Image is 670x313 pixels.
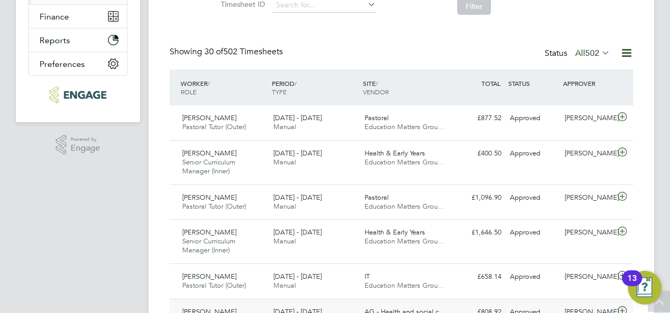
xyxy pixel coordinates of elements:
[364,237,445,246] span: Education Matters Grou…
[29,28,127,52] button: Reports
[40,12,69,22] span: Finance
[451,110,506,127] div: £877.52
[506,268,560,286] div: Approved
[182,113,237,122] span: [PERSON_NAME]
[273,281,296,290] span: Manual
[28,86,127,103] a: Go to home page
[364,202,445,211] span: Education Matters Grou…
[363,87,389,96] span: VENDOR
[506,74,560,93] div: STATUS
[71,144,100,153] span: Engage
[273,193,322,202] span: [DATE] - [DATE]
[204,46,223,57] span: 30 of
[451,224,506,241] div: £1,646.50
[364,122,445,131] span: Education Matters Grou…
[364,228,425,237] span: Health & Early Years
[182,122,246,131] span: Pastoral Tutor (Outer)
[273,202,296,211] span: Manual
[182,158,235,175] span: Senior Curriculum Manager (Inner)
[273,158,296,167] span: Manual
[40,59,85,69] span: Preferences
[181,87,196,96] span: ROLE
[506,145,560,162] div: Approved
[560,110,615,127] div: [PERSON_NAME]
[182,281,246,290] span: Pastoral Tutor (Outer)
[585,48,599,58] span: 502
[182,228,237,237] span: [PERSON_NAME]
[273,272,322,281] span: [DATE] - [DATE]
[272,87,287,96] span: TYPE
[204,46,283,57] span: 502 Timesheets
[364,281,445,290] span: Education Matters Grou…
[451,189,506,207] div: £1,096.90
[170,46,285,57] div: Showing
[40,35,70,45] span: Reports
[627,278,637,292] div: 13
[273,122,296,131] span: Manual
[560,189,615,207] div: [PERSON_NAME]
[506,224,560,241] div: Approved
[364,272,370,281] span: IT
[182,149,237,158] span: [PERSON_NAME]
[29,5,127,28] button: Finance
[50,86,106,103] img: educationmattersgroup-logo-retina.png
[545,46,612,61] div: Status
[451,268,506,286] div: £658.14
[376,79,378,87] span: /
[560,145,615,162] div: [PERSON_NAME]
[560,224,615,241] div: [PERSON_NAME]
[360,74,451,101] div: SITE
[575,48,610,58] label: All
[628,271,662,305] button: Open Resource Center, 13 new notifications
[364,158,445,167] span: Education Matters Grou…
[294,79,297,87] span: /
[29,52,127,75] button: Preferences
[364,149,425,158] span: Health & Early Years
[451,145,506,162] div: £400.50
[273,149,322,158] span: [DATE] - [DATE]
[364,193,389,202] span: Pastoral
[71,135,100,144] span: Powered by
[481,79,500,87] span: TOTAL
[178,74,269,101] div: WORKER
[182,202,246,211] span: Pastoral Tutor (Outer)
[208,79,210,87] span: /
[56,135,101,155] a: Powered byEngage
[506,110,560,127] div: Approved
[182,237,235,255] span: Senior Curriculum Manager (Inner)
[182,272,237,281] span: [PERSON_NAME]
[506,189,560,207] div: Approved
[182,193,237,202] span: [PERSON_NAME]
[364,113,389,122] span: Pastoral
[560,268,615,286] div: [PERSON_NAME]
[560,74,615,93] div: APPROVER
[273,113,322,122] span: [DATE] - [DATE]
[273,237,296,246] span: Manual
[269,74,360,101] div: PERIOD
[273,228,322,237] span: [DATE] - [DATE]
